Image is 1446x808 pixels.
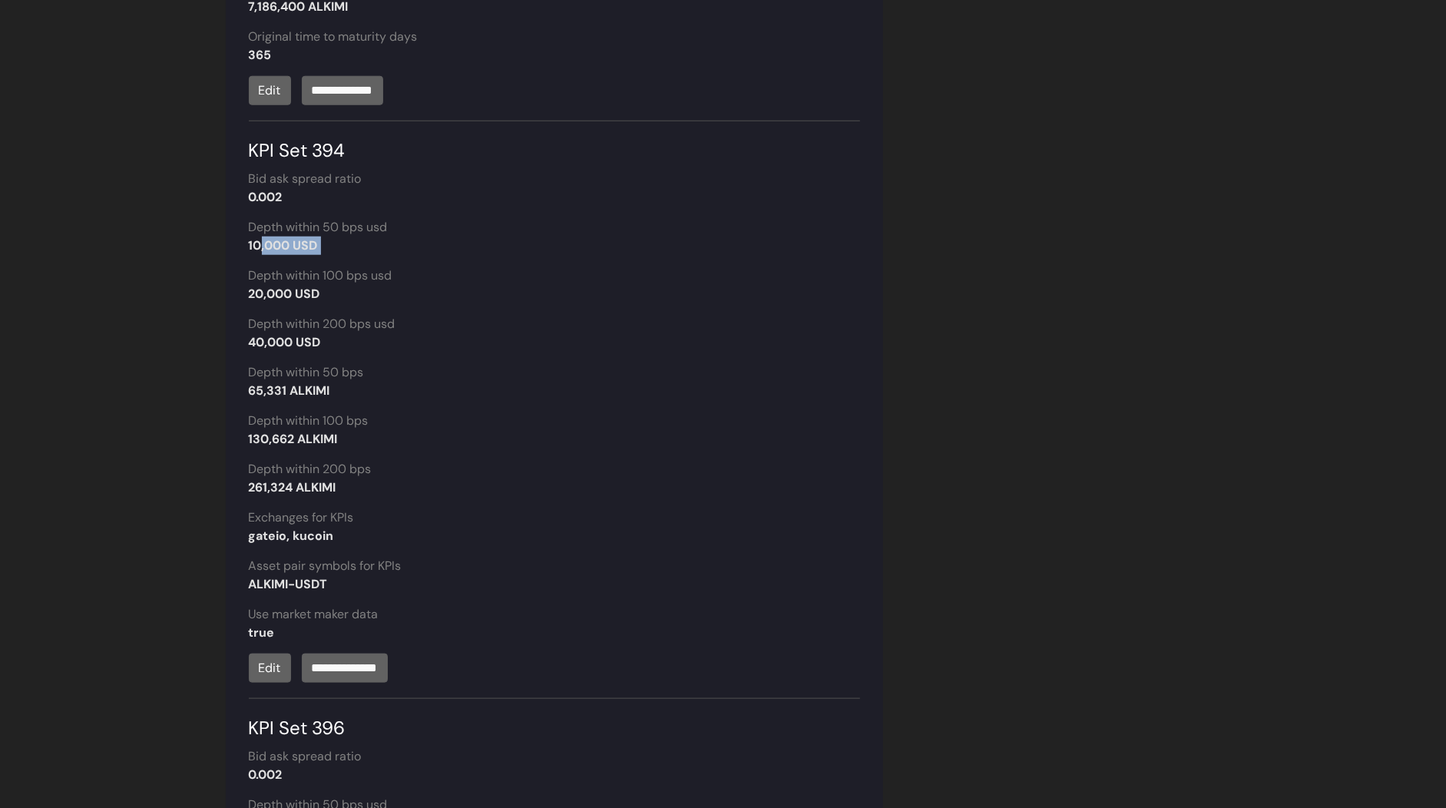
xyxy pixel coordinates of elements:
[249,267,392,285] label: Depth within 100 bps usd
[249,508,354,527] label: Exchanges for KPIs
[249,605,379,624] label: Use market maker data
[249,557,402,575] label: Asset pair symbols for KPIs
[249,747,362,766] label: Bid ask spread ratio
[249,479,336,495] strong: 261,324 ALKIMI
[249,460,372,479] label: Depth within 200 bps
[249,363,364,382] label: Depth within 50 bps
[249,334,321,350] strong: 40,000 USD
[249,382,330,399] strong: 65,331 ALKIMI
[249,528,334,544] strong: gateio, kucoin
[249,286,320,302] strong: 20,000 USD
[249,576,328,592] strong: ALKIMI-USDT
[249,767,283,783] strong: 0.002
[249,170,362,188] label: Bid ask spread ratio
[249,624,275,641] strong: true
[249,47,272,63] strong: 365
[249,431,338,447] strong: 130,662 ALKIMI
[249,76,291,105] a: Edit
[249,654,291,683] a: Edit
[249,698,860,742] div: KPI Set 396
[249,237,318,253] strong: 10,000 USD
[249,28,418,46] label: Original time to maturity days
[249,412,369,430] label: Depth within 100 bps
[249,189,283,205] strong: 0.002
[249,121,860,164] div: KPI Set 394
[249,218,388,237] label: Depth within 50 bps usd
[249,315,395,333] label: Depth within 200 bps usd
